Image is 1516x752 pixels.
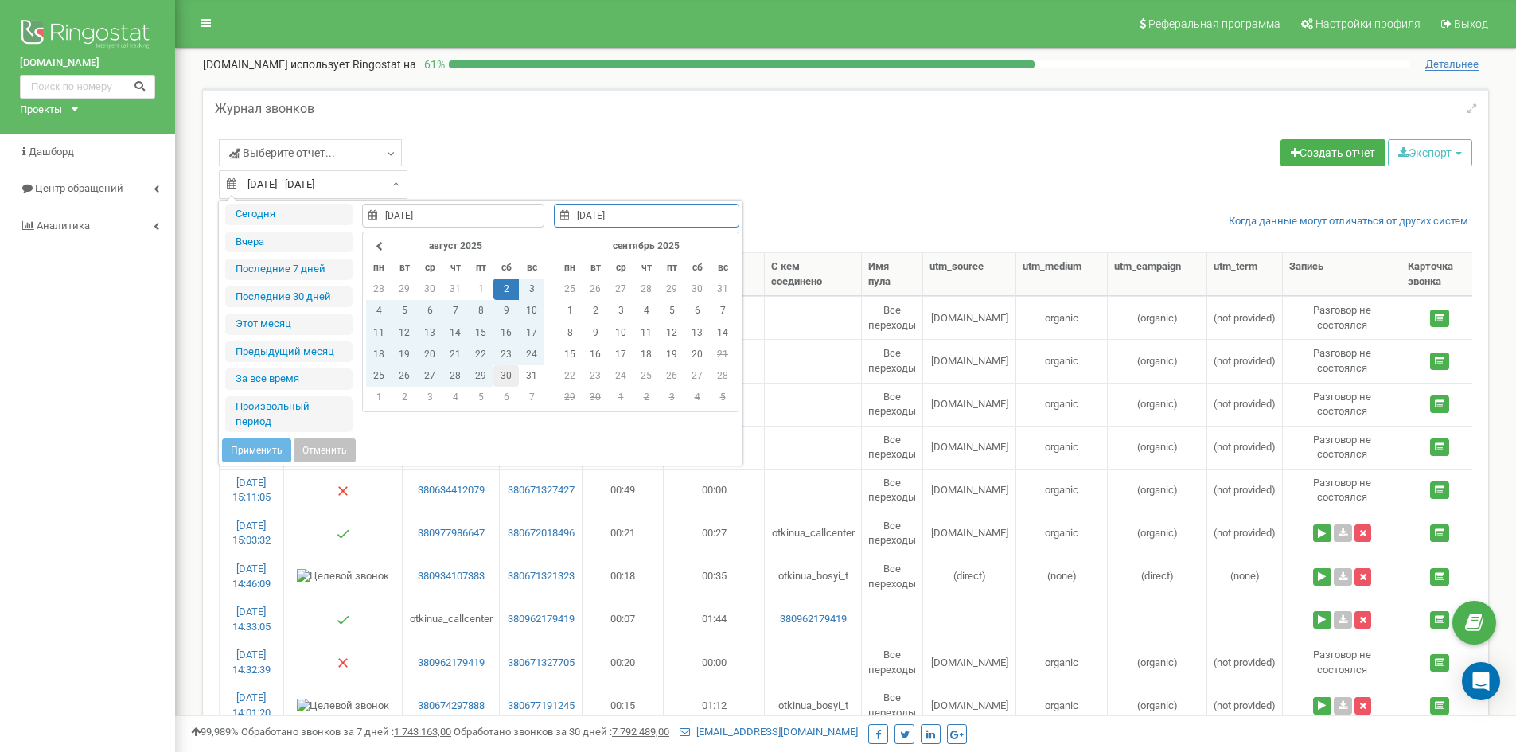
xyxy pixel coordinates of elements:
td: (organic) [1108,383,1207,426]
a: Когда данные могут отличаться от других систем [1229,214,1468,229]
u: 1 743 163,00 [394,726,451,738]
td: Все переходы [862,426,923,469]
button: Удалить запись [1354,568,1371,586]
a: Скачать [1334,568,1352,586]
a: [DATE] 14:33:05 [232,606,271,633]
li: Произвольный период [225,396,353,432]
td: 6 [684,300,710,321]
p: 61 % [416,56,449,72]
td: [DOMAIN_NAME] [923,426,1016,469]
th: август 2025 [392,236,519,257]
span: Центр обращений [35,182,123,194]
td: 17 [519,322,544,344]
th: пт [659,257,684,279]
td: 15 [468,322,493,344]
td: 00:35 [664,555,765,598]
li: Вчера [225,232,353,253]
td: 3 [659,387,684,408]
td: Все переходы [862,684,923,727]
td: Разговор не состоялся [1283,469,1401,512]
td: 00:18 [583,555,664,598]
a: [DATE] 14:32:39 [232,649,271,676]
td: organic [1016,512,1108,555]
td: 24 [608,365,633,387]
th: пн [366,257,392,279]
td: 14 [442,322,468,344]
td: 28 [633,279,659,300]
td: 13 [417,322,442,344]
u: 7 792 489,00 [612,726,669,738]
a: [DATE] 15:11:05 [232,477,271,504]
input: Поиск по номеру [20,75,155,99]
td: 00:49 [583,469,664,512]
td: 22 [468,344,493,365]
a: 380962179419 [409,656,493,671]
div: Проекты [20,103,62,118]
td: 25 [633,365,659,387]
td: (organic) [1108,641,1207,684]
td: (not provided) [1207,339,1283,382]
th: utm_term [1207,253,1283,296]
td: (organic) [1108,512,1207,555]
td: 2 [392,387,417,408]
td: 29 [392,279,417,300]
button: Отменить [294,438,356,462]
td: 1 [557,300,583,321]
td: 7 [442,300,468,321]
span: 99,989% [191,726,239,738]
td: Разговор не состоялся [1283,383,1401,426]
td: 4 [684,387,710,408]
td: 31 [710,279,735,300]
td: organic [1016,383,1108,426]
div: Open Intercom Messenger [1462,662,1500,700]
span: Выберите отчет... [229,145,335,161]
a: [EMAIL_ADDRESS][DOMAIN_NAME] [680,726,858,738]
td: Все переходы [862,339,923,382]
a: 380962179419 [506,612,575,627]
td: 10 [608,322,633,344]
td: organic [1016,296,1108,339]
a: [DATE] 14:46:09 [232,563,271,590]
span: Реферальная программа [1148,18,1280,30]
td: Разговор не состоялся [1283,296,1401,339]
td: 00:00 [664,469,765,512]
td: 16 [493,322,519,344]
td: (not provided) [1207,426,1283,469]
td: 5 [710,387,735,408]
img: Нет ответа [337,657,349,669]
td: 12 [659,322,684,344]
a: 380977986647 [409,526,493,541]
td: 5 [659,300,684,321]
li: Последние 7 дней [225,259,353,280]
th: utm_source [923,253,1016,296]
td: 1 [468,279,493,300]
td: (not provided) [1207,641,1283,684]
td: 31 [519,365,544,387]
td: 5 [468,387,493,408]
td: 12 [392,322,417,344]
td: (organic) [1108,339,1207,382]
td: 25 [366,365,392,387]
td: 2 [633,387,659,408]
td: (organic) [1108,684,1207,727]
td: 00:27 [664,512,765,555]
td: 3 [608,300,633,321]
a: [DATE] 14:01:20 [232,692,271,719]
td: organic [1016,339,1108,382]
td: 3 [519,279,544,300]
td: 22 [557,365,583,387]
td: 23 [493,344,519,365]
td: 13 [684,322,710,344]
a: 380677191245 [506,699,575,714]
img: Отвечен [337,528,349,540]
td: (direct) [1108,555,1207,598]
td: 18 [366,344,392,365]
td: 6 [417,300,442,321]
td: 00:20 [583,641,664,684]
th: вс [519,257,544,279]
a: Скачать [1334,524,1352,542]
span: использует Ringostat на [290,58,416,71]
td: [DOMAIN_NAME] [923,512,1016,555]
td: 26 [659,365,684,387]
span: Обработано звонков за 7 дней : [241,726,451,738]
